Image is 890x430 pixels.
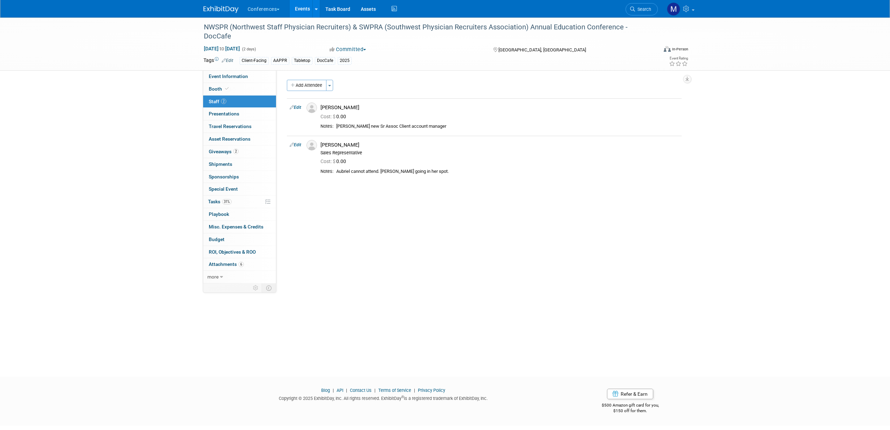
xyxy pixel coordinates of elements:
[320,114,349,119] span: 0.00
[626,3,658,15] a: Search
[239,262,244,267] span: 6
[418,388,445,393] a: Privacy Policy
[331,388,336,393] span: |
[321,388,330,393] a: Blog
[203,208,276,220] a: Playbook
[607,389,653,399] a: Refer & Earn
[207,274,219,280] span: more
[203,183,276,195] a: Special Event
[315,57,335,64] div: DocCafe
[574,398,687,414] div: $500 Amazon gift card for you,
[667,2,680,16] img: Marygrace LeGros
[664,46,671,52] img: Format-Inperson.png
[320,169,333,174] div: Notes:
[336,169,679,175] div: Aubriel cannot attend. [PERSON_NAME] going in her spot.
[209,136,250,142] span: Asset Reservations
[378,388,411,393] a: Terms of Service
[320,150,679,156] div: Sales Representative
[222,199,232,204] span: 31%
[306,140,317,150] img: Associate-Profile-5.png
[338,57,352,64] div: 2025
[209,249,256,255] span: ROI, Objectives & ROO
[203,45,240,52] span: [DATE] [DATE]
[203,133,276,145] a: Asset Reservations
[209,174,239,179] span: Sponsorships
[672,47,688,52] div: In-Person
[287,80,326,91] button: Add Attendee
[209,186,238,192] span: Special Event
[320,114,336,119] span: Cost: $
[635,7,651,12] span: Search
[320,158,336,164] span: Cost: $
[203,171,276,183] a: Sponsorships
[209,99,226,104] span: Staff
[233,149,239,154] span: 2
[327,46,369,53] button: Committed
[203,271,276,283] a: more
[203,158,276,170] a: Shipments
[203,233,276,246] a: Budget
[320,142,679,148] div: [PERSON_NAME]
[240,57,269,64] div: Client-Facing
[250,283,262,292] td: Personalize Event Tab Strip
[209,149,239,154] span: Giveaways
[292,57,312,64] div: Tabletop
[669,57,688,60] div: Event Rating
[336,124,679,129] div: [PERSON_NAME] new Sr Assoc Client account manager
[203,146,276,158] a: Giveaways2
[209,224,263,230] span: Misc. Expenses & Credits
[209,261,244,267] span: Attachments
[290,142,301,147] a: Edit
[203,221,276,233] a: Misc. Expenses & Credits
[344,388,349,393] span: |
[209,211,229,217] span: Playbook
[209,86,230,92] span: Booth
[203,96,276,108] a: Staff2
[203,196,276,208] a: Tasks31%
[209,237,225,242] span: Budget
[222,58,233,63] a: Edit
[574,408,687,414] div: $150 off for them.
[209,161,232,167] span: Shipments
[241,47,256,51] span: (2 days)
[203,70,276,83] a: Event Information
[373,388,377,393] span: |
[208,199,232,204] span: Tasks
[203,394,564,402] div: Copyright © 2025 ExhibitDay, Inc. All rights reserved. ExhibitDay is a registered trademark of Ex...
[401,395,404,399] sup: ®
[219,46,225,51] span: to
[203,57,233,65] td: Tags
[203,108,276,120] a: Presentations
[337,388,343,393] a: API
[221,99,226,104] span: 2
[209,73,248,79] span: Event Information
[412,388,417,393] span: |
[350,388,372,393] a: Contact Us
[498,47,586,52] span: [GEOGRAPHIC_DATA], [GEOGRAPHIC_DATA]
[203,258,276,270] a: Attachments6
[290,105,301,110] a: Edit
[616,45,689,56] div: Event Format
[201,21,647,42] div: NWSPR (Northwest Staff Physician Recruiters) & SWPRA (Southwest Physician Recruiters Association)...
[209,111,239,117] span: Presentations
[262,283,276,292] td: Toggle Event Tabs
[209,124,251,129] span: Travel Reservations
[203,246,276,258] a: ROI, Objectives & ROO
[271,57,289,64] div: AAPPR
[320,124,333,129] div: Notes:
[203,120,276,133] a: Travel Reservations
[203,6,239,13] img: ExhibitDay
[320,104,679,111] div: [PERSON_NAME]
[225,87,229,91] i: Booth reservation complete
[320,158,349,164] span: 0.00
[306,103,317,113] img: Associate-Profile-5.png
[203,83,276,95] a: Booth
